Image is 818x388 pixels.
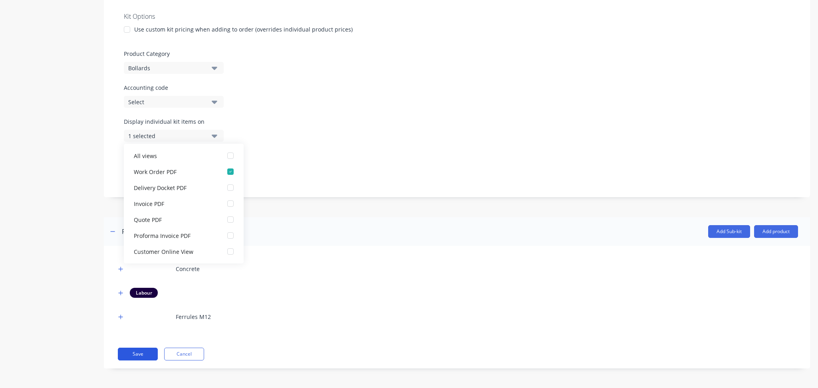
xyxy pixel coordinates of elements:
button: Bollards [124,62,224,74]
button: Save [118,348,158,360]
div: Accounting Package [134,263,214,271]
button: 1 selected [124,130,224,142]
label: Accounting code [124,83,790,92]
button: Select [124,96,224,108]
button: Add product [754,225,798,238]
label: Product Category [124,49,790,58]
div: Quote PDF [134,215,214,224]
div: Delivery Docket PDF [134,183,214,192]
div: Proforma Invoice PDF [134,231,214,240]
div: All views [134,151,214,160]
div: Kit Options [124,12,790,21]
div: Products in this kit [122,227,178,236]
div: Customer Online View [134,247,214,255]
div: Use custom kit pricing when adding to order (overrides individual product prices) [134,25,353,34]
button: Add Sub-kit [708,225,750,238]
div: Select [128,98,206,106]
label: Display individual kit items on [124,117,224,126]
div: 1 selected [128,132,206,140]
div: Invoice PDF [134,199,214,208]
div: Work Order PDF [134,167,214,176]
div: Ferrules M12 [176,313,211,321]
button: Cancel [164,348,204,360]
div: Concrete [176,265,200,273]
div: Bollards [128,64,206,72]
div: Labour [130,288,158,297]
